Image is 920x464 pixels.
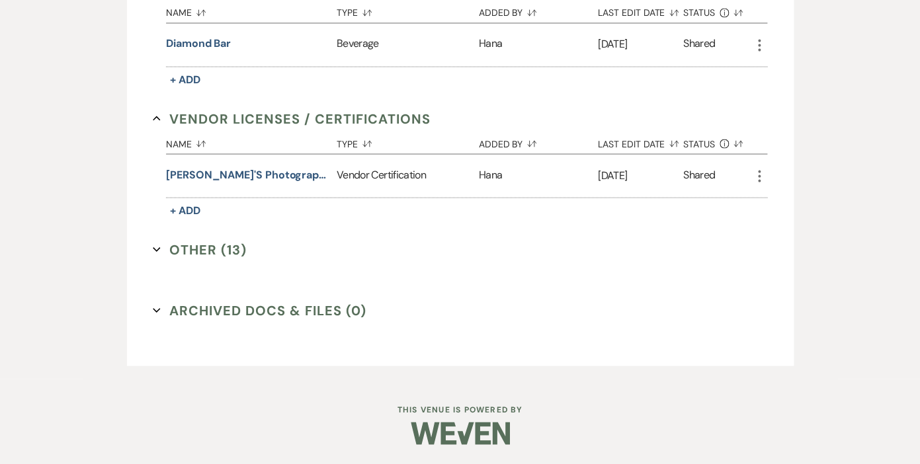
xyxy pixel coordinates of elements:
[683,8,715,17] span: Status
[166,36,231,52] button: Diamond Bar
[479,128,598,153] button: Added By
[153,300,366,320] button: Archived Docs & Files (0)
[598,128,683,153] button: Last Edit Date
[683,167,715,184] div: Shared
[479,154,598,197] div: Hana
[598,36,683,53] p: [DATE]
[153,239,247,259] button: Other (13)
[411,410,510,456] img: Weven Logo
[170,72,200,86] span: + Add
[337,128,479,153] button: Type
[337,23,479,66] div: Beverage
[683,139,715,148] span: Status
[337,154,479,197] div: Vendor Certification
[153,108,431,128] button: Vendor Licenses / Certifications
[170,203,200,217] span: + Add
[683,128,751,153] button: Status
[166,201,204,219] button: + Add
[598,167,683,184] p: [DATE]
[479,23,598,66] div: Hana
[166,128,337,153] button: Name
[683,36,715,54] div: Shared
[166,70,204,89] button: + Add
[166,167,331,182] button: [PERSON_NAME]'s Photographer Videographer Regulations 2025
